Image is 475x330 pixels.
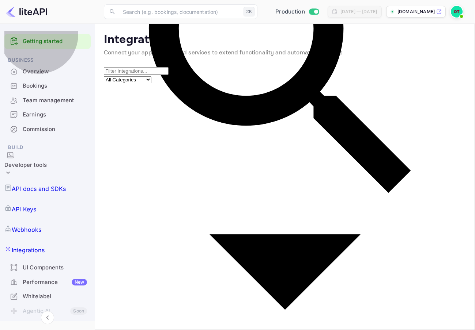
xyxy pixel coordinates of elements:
div: Commission [4,122,91,137]
div: [DATE] — [DATE] [340,8,377,15]
a: Webhooks [4,219,91,240]
img: LiteAPI logo [6,6,47,18]
div: Team management [23,96,87,105]
span: Business [4,56,91,64]
a: Overview [4,65,91,78]
p: API docs and SDKs [12,184,66,193]
div: Whitelabel [23,292,87,301]
a: Earnings [4,108,91,121]
a: Team management [4,93,91,107]
div: ⌘K [244,7,255,16]
img: Oussama Tali [451,6,463,18]
div: Team management [4,93,91,108]
div: Earnings [4,108,91,122]
div: UI Components [23,264,87,272]
div: Overview [23,68,87,76]
div: Getting started [4,34,91,49]
div: Whitelabel [4,289,91,304]
a: Whitelabel [4,289,91,303]
a: API Keys [4,199,91,219]
div: Developer tools [4,161,47,169]
a: PerformanceNew [4,275,91,289]
a: API docs and SDKs [4,179,91,199]
div: New [72,279,87,285]
a: UI Components [4,261,91,274]
p: Webhooks [12,225,41,234]
div: Performance [23,278,87,287]
p: API Keys [12,205,36,214]
a: Getting started [23,37,87,46]
a: Commission [4,122,91,136]
input: Filter Integrations... [104,67,169,75]
p: Integrations [12,246,45,254]
div: Developer tools [4,151,47,179]
div: Commission [23,125,87,134]
div: Bookings [4,79,91,93]
a: Integrations [4,240,91,260]
button: Collapse navigation [41,311,54,324]
div: Switch to Sandbox mode [272,8,322,16]
a: Bookings [4,79,91,92]
input: Search (e.g. bookings, documentation) [118,4,241,19]
span: Build [4,143,91,151]
div: PerformanceNew [4,275,91,289]
span: Production [275,8,305,16]
div: Bookings [23,82,87,90]
div: Earnings [23,111,87,119]
p: [DOMAIN_NAME] [397,8,435,15]
div: Overview [4,65,91,79]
